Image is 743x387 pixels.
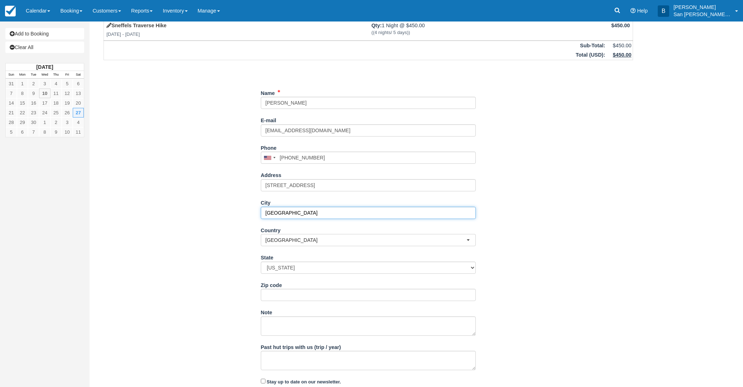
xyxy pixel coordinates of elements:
[39,118,50,127] a: 1
[62,71,73,79] th: Fri
[267,379,341,384] strong: Stay up to date on our newsletter.
[591,52,601,58] span: USD
[17,127,28,137] a: 6
[28,127,39,137] a: 7
[39,71,50,79] th: Wed
[39,98,50,108] a: 17
[28,108,39,118] a: 23
[265,236,466,244] span: [GEOGRAPHIC_DATA]
[73,71,84,79] th: Sat
[261,252,273,262] label: State
[73,127,84,137] a: 11
[17,89,28,98] a: 8
[39,89,50,98] a: 10
[5,42,84,53] a: Clear All
[5,28,84,39] a: Add to Booking
[261,152,278,163] div: United States: +1
[606,40,633,50] td: $450.00
[73,89,84,98] a: 13
[6,108,17,118] a: 21
[637,8,648,14] span: Help
[6,71,17,79] th: Sun
[613,52,631,58] u: $450.00
[39,79,50,89] a: 3
[371,23,382,28] strong: Qty
[580,43,605,48] strong: Sub-Total:
[17,71,28,79] th: Mon
[51,79,62,89] a: 4
[62,108,73,118] a: 26
[51,89,62,98] a: 11
[261,87,275,97] label: Name
[106,31,366,38] em: [DATE] - [DATE]
[371,29,604,36] em: ((4 nights/ 5 days))
[51,118,62,127] a: 2
[36,64,53,70] strong: [DATE]
[73,108,84,118] a: 27
[658,5,669,17] div: B
[51,108,62,118] a: 25
[62,98,73,108] a: 19
[6,79,17,89] a: 31
[606,19,633,40] td: $450.00
[674,11,731,18] p: San [PERSON_NAME] Hut Systems
[62,127,73,137] a: 10
[631,8,636,13] i: Help
[51,71,62,79] th: Thu
[62,118,73,127] a: 3
[28,71,39,79] th: Tue
[369,19,606,40] td: 1 Night @ $450.00
[28,89,39,98] a: 9
[28,98,39,108] a: 16
[6,89,17,98] a: 7
[51,127,62,137] a: 9
[28,79,39,89] a: 2
[73,98,84,108] a: 20
[5,6,16,16] img: checkfront-main-nav-mini-logo.png
[73,79,84,89] a: 6
[261,142,277,152] label: Phone
[6,118,17,127] a: 28
[17,98,28,108] a: 15
[17,118,28,127] a: 29
[576,52,605,58] strong: Total ( ):
[73,118,84,127] a: 4
[28,118,39,127] a: 30
[51,98,62,108] a: 18
[261,114,276,124] label: E-mail
[62,89,73,98] a: 12
[261,197,270,207] label: City
[17,79,28,89] a: 1
[39,127,50,137] a: 8
[261,306,272,316] label: Note
[261,379,265,383] input: Stay up to date on our newsletter.
[39,108,50,118] a: 24
[106,23,167,28] a: Sneffels Traverse Hike
[261,234,476,246] button: [GEOGRAPHIC_DATA]
[261,169,282,179] label: Address
[17,108,28,118] a: 22
[261,341,341,351] label: Past hut trips with us (trip / year)
[6,98,17,108] a: 14
[674,4,731,11] p: [PERSON_NAME]
[261,224,281,234] label: Country
[261,279,282,289] label: Zip code
[62,79,73,89] a: 5
[6,127,17,137] a: 5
